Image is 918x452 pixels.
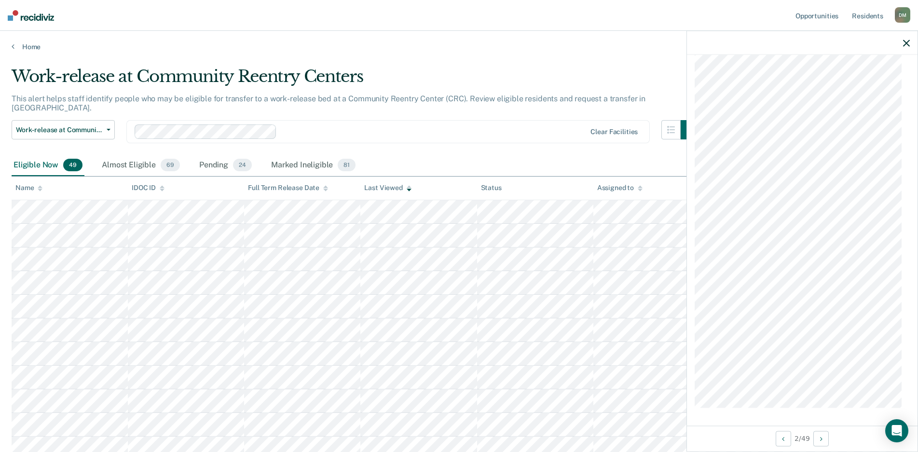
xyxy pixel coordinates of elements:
[12,67,700,94] div: Work-release at Community Reentry Centers
[364,184,411,192] div: Last Viewed
[12,42,906,51] a: Home
[100,155,182,176] div: Almost Eligible
[8,10,54,21] img: Recidiviz
[597,184,643,192] div: Assigned to
[15,184,42,192] div: Name
[338,159,356,171] span: 81
[161,159,180,171] span: 69
[590,128,638,136] div: Clear facilities
[132,184,164,192] div: IDOC ID
[269,155,357,176] div: Marked Ineligible
[687,425,918,451] div: 2 / 49
[813,431,829,446] button: Next Opportunity
[895,7,910,23] div: D M
[481,184,502,192] div: Status
[63,159,82,171] span: 49
[233,159,252,171] span: 24
[12,94,645,112] p: This alert helps staff identify people who may be eligible for transfer to a work-release bed at ...
[16,126,103,134] span: Work-release at Community Reentry Centers
[885,419,908,442] div: Open Intercom Messenger
[776,431,791,446] button: Previous Opportunity
[248,184,328,192] div: Full Term Release Date
[197,155,254,176] div: Pending
[12,155,84,176] div: Eligible Now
